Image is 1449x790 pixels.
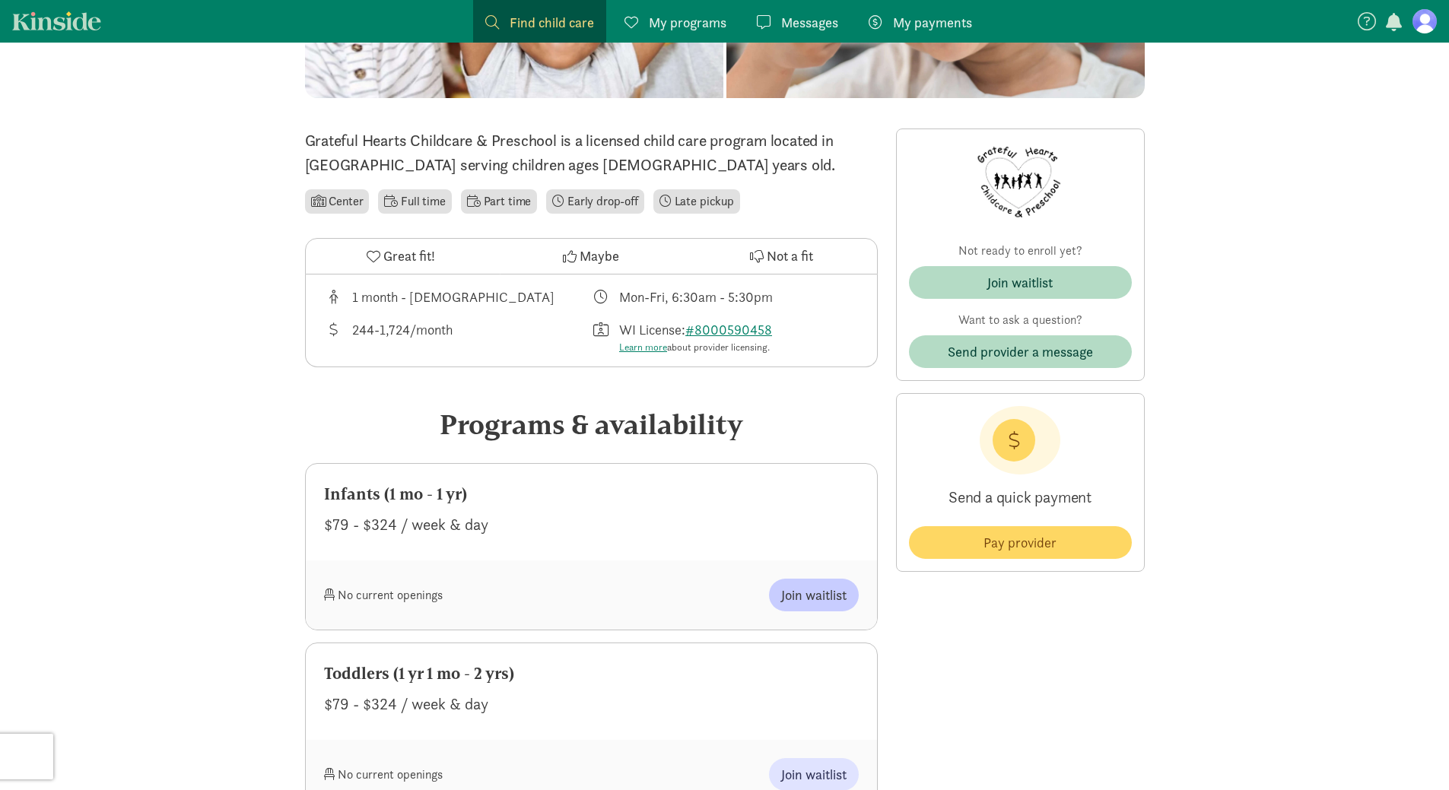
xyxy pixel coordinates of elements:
div: Age range for children that this provider cares for [324,287,592,307]
button: Great fit! [306,239,496,274]
span: Messages [781,12,838,33]
button: Maybe [496,239,686,274]
p: Grateful Hearts Childcare & Preschool is a licensed child care program located in [GEOGRAPHIC_DAT... [305,128,878,177]
p: Send a quick payment [909,474,1132,520]
img: Provider logo [974,141,1066,224]
button: Join waitlist [769,579,859,611]
div: Toddlers (1 yr 1 mo - 2 yrs) [324,662,859,686]
p: Not ready to enroll yet? [909,242,1132,260]
span: Send provider a message [948,341,1093,362]
span: My programs [649,12,726,33]
span: Maybe [580,246,619,266]
span: Great fit! [383,246,435,266]
button: Join waitlist [909,266,1132,299]
div: Class schedule [591,287,859,307]
div: Join waitlist [987,272,1053,293]
span: Not a fit [767,246,813,266]
li: Full time [378,189,451,214]
li: Early drop-off [546,189,644,214]
div: 244-1,724/month [352,319,453,355]
div: Programs & availability [305,404,878,445]
li: Center [305,189,370,214]
button: Send provider a message [909,335,1132,368]
a: #8000590458 [685,321,772,338]
span: My payments [893,12,972,33]
span: Join waitlist [781,585,847,605]
span: Pay provider [983,532,1057,553]
p: Want to ask a question? [909,311,1132,329]
span: Find child care [510,12,594,33]
a: Learn more [619,341,667,354]
li: Part time [461,189,537,214]
span: Join waitlist [781,764,847,785]
div: WI License: [619,319,778,355]
div: 1 month - [DEMOGRAPHIC_DATA] [352,287,554,307]
div: No current openings [324,579,592,611]
a: Kinside [12,11,101,30]
div: $79 - $324 / week & day [324,692,859,716]
div: $79 - $324 / week & day [324,512,859,537]
div: about provider licensing. [619,340,778,355]
button: Not a fit [686,239,876,274]
div: Mon-Fri, 6:30am - 5:30pm [619,287,773,307]
li: Late pickup [653,189,740,214]
div: Average tuition for this program [324,319,592,355]
div: Infants (1 mo - 1 yr) [324,482,859,506]
div: License number [591,319,859,355]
